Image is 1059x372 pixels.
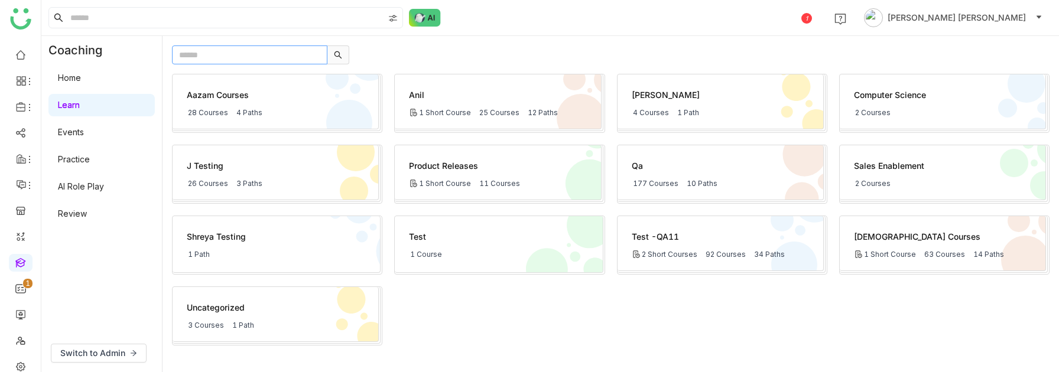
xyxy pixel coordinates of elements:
[478,179,520,188] div: 11 Courses
[632,179,678,188] div: 177 Courses
[41,36,120,64] div: Coaching
[854,230,1031,243] div: [DEMOGRAPHIC_DATA] Courses
[854,89,1031,101] div: Computer Science
[854,250,863,259] img: Short Course
[478,108,519,117] div: 25 Courses
[632,230,809,243] div: Test -QA11
[187,230,366,243] div: Shreya testing
[409,89,586,101] div: Anil
[632,159,809,172] div: Qa
[704,250,746,259] div: 92 Courses
[388,14,398,23] img: search-type.svg
[58,154,90,164] a: Practice
[409,230,588,243] div: test
[58,208,87,218] a: Review
[972,250,1004,259] div: 14 Paths
[187,321,224,329] div: 3 Courses
[862,8,1045,27] button: [PERSON_NAME] [PERSON_NAME]
[409,179,471,188] div: 1 Short Course
[801,13,812,24] div: 1
[632,250,697,259] div: 2 Short Courses
[686,179,717,188] div: 10 Paths
[409,108,471,117] div: 1 Short Course
[854,179,891,188] div: 2 Courses
[409,179,418,188] img: Short Course
[187,179,228,188] div: 26 Courses
[58,181,104,191] a: AI Role Play
[854,108,891,117] div: 2 Courses
[187,301,364,314] div: Uncategorized
[235,179,262,188] div: 3 Paths
[527,108,558,117] div: 12 Paths
[231,321,254,329] div: 1 Path
[58,100,80,110] a: Learn
[923,250,965,259] div: 63 Courses
[187,89,364,101] div: Aazam Courses
[409,250,442,259] div: 1 Course
[58,73,81,83] a: Home
[632,108,669,117] div: 4 Courses
[187,108,228,117] div: 28 Courses
[10,8,31,30] img: logo
[58,127,84,137] a: Events
[753,250,785,259] div: 34 Paths
[632,250,641,259] img: Short Course
[632,89,809,101] div: [PERSON_NAME]
[854,159,1031,172] div: Sales Enablement
[187,159,364,172] div: j testing
[51,344,147,363] button: Switch to Admin
[187,250,210,259] div: 1 Path
[888,11,1026,24] span: [PERSON_NAME] [PERSON_NAME]
[409,108,418,117] img: Short Course
[25,278,30,289] p: 1
[409,159,586,172] div: Product Releases
[235,108,262,117] div: 4 Paths
[854,250,916,259] div: 1 Short Course
[834,13,846,25] img: help.svg
[676,108,699,117] div: 1 Path
[60,347,125,360] span: Switch to Admin
[864,8,883,27] img: avatar
[409,9,441,27] img: ask-buddy-normal.svg
[23,279,33,288] nz-badge-sup: 1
